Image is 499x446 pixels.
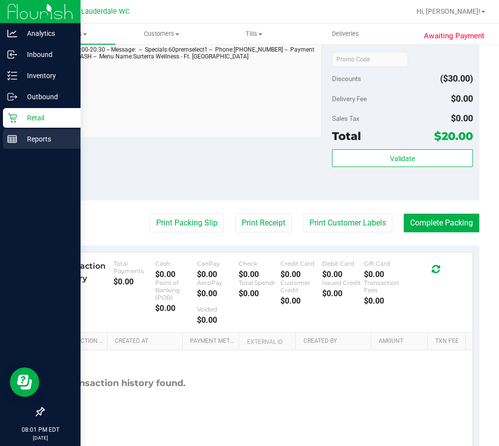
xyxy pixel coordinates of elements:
[197,279,239,286] div: AeroPay
[239,333,295,350] th: External ID
[4,434,76,442] p: [DATE]
[7,71,17,81] inline-svg: Inventory
[322,289,364,298] div: $0.00
[115,337,179,345] a: Created At
[304,337,367,345] a: Created By
[197,289,239,298] div: $0.00
[17,91,76,103] p: Outbound
[17,49,76,60] p: Inbound
[322,270,364,279] div: $0.00
[190,337,235,345] a: Payment Method
[17,28,76,39] p: Analytics
[280,270,322,279] div: $0.00
[332,95,367,103] span: Delivery Fee
[197,315,239,325] div: $0.00
[197,306,239,313] div: Voided
[7,50,17,59] inline-svg: Inbound
[113,277,155,286] div: $0.00
[300,24,391,44] a: Deliveries
[424,30,484,42] span: Awaiting Payment
[150,214,224,232] button: Print Packing Slip
[10,367,39,397] iframe: Resource center
[197,260,239,267] div: CanPay
[113,260,155,275] div: Total Payments
[7,92,17,102] inline-svg: Outbound
[332,114,360,122] span: Sales Tax
[51,350,186,417] div: No transaction history found.
[332,149,473,167] button: Validate
[451,113,473,123] span: $0.00
[303,214,392,232] button: Print Customer Labels
[239,260,280,267] div: Check
[155,279,197,301] div: Point of Banking (POB)
[364,296,406,306] div: $0.00
[17,70,76,82] p: Inventory
[364,260,406,267] div: Gift Card
[155,260,197,267] div: Cash
[364,279,406,294] div: Transaction Fees
[17,112,76,124] p: Retail
[239,289,280,298] div: $0.00
[239,279,280,286] div: Total Spendr
[280,296,322,306] div: $0.00
[390,155,415,163] span: Validate
[322,279,364,286] div: Issued Credit
[416,7,480,15] span: Hi, [PERSON_NAME]!
[332,70,361,87] span: Discounts
[280,279,322,294] div: Customer Credit
[71,7,130,16] span: Ft. Lauderdale WC
[155,304,197,313] div: $0.00
[451,93,473,104] span: $0.00
[7,113,17,123] inline-svg: Retail
[239,270,280,279] div: $0.00
[434,129,473,143] span: $20.00
[280,260,322,267] div: Credit Card
[404,214,479,232] button: Complete Packing
[197,270,239,279] div: $0.00
[116,29,207,38] span: Customers
[235,214,292,232] button: Print Receipt
[332,52,408,67] input: Promo Code
[322,260,364,267] div: Debit Card
[440,73,473,84] span: ($30.00)
[115,24,207,44] a: Customers
[332,129,361,143] span: Total
[17,133,76,145] p: Reports
[319,29,372,38] span: Deliveries
[7,134,17,144] inline-svg: Reports
[155,270,197,279] div: $0.00
[435,337,461,345] a: Txn Fee
[4,425,76,434] p: 08:01 PM EDT
[379,337,423,345] a: Amount
[7,28,17,38] inline-svg: Analytics
[58,337,103,345] a: Transaction ID
[364,270,406,279] div: $0.00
